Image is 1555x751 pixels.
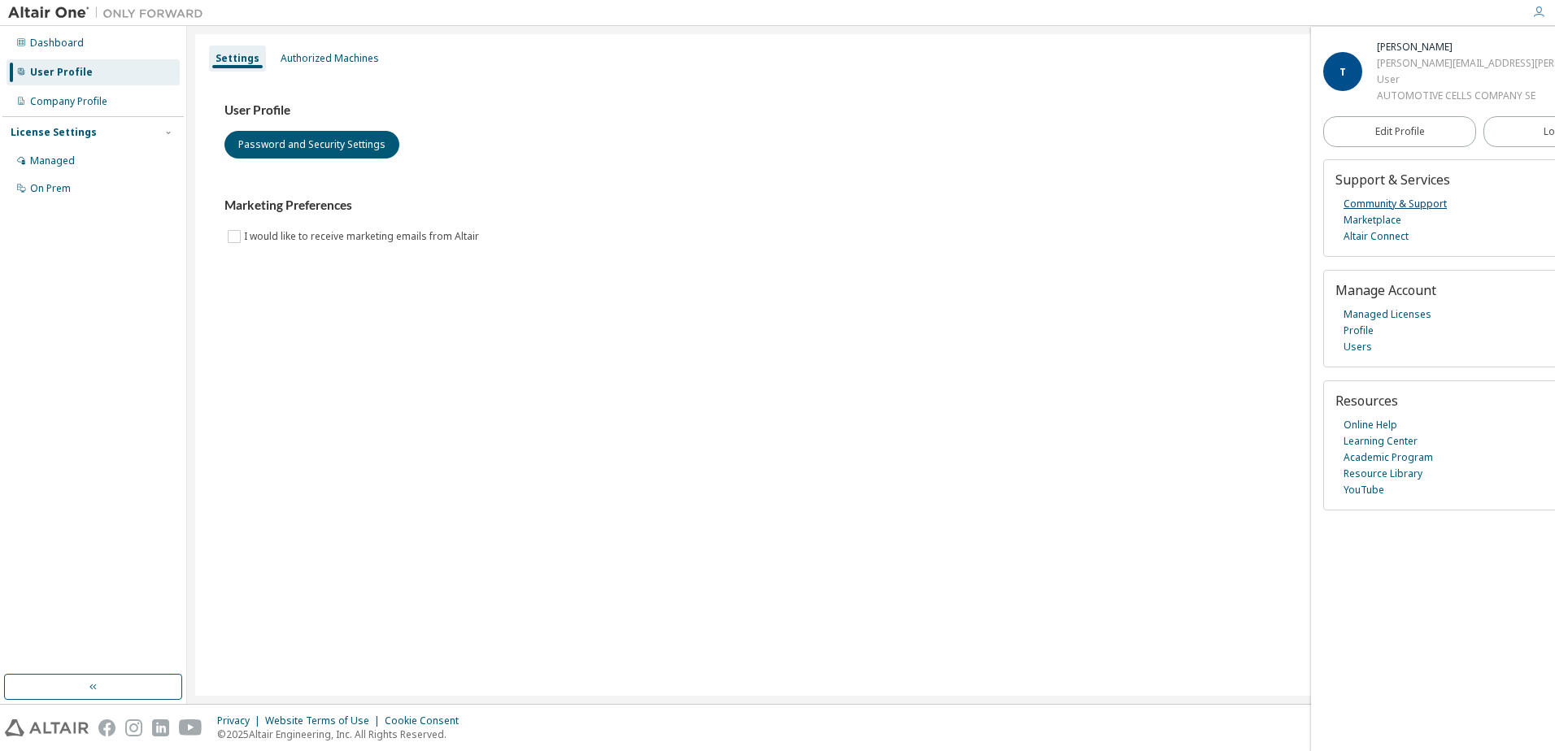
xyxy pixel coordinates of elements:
[216,52,259,65] div: Settings
[1335,171,1450,189] span: Support & Services
[224,198,1518,214] h3: Marketing Preferences
[1375,125,1425,138] span: Edit Profile
[1344,228,1409,245] a: Altair Connect
[265,714,385,727] div: Website Terms of Use
[30,37,84,50] div: Dashboard
[30,182,71,195] div: On Prem
[152,719,169,736] img: linkedin.svg
[30,66,93,79] div: User Profile
[1339,65,1346,79] span: T
[1344,196,1447,212] a: Community & Support
[11,126,97,139] div: License Settings
[1344,449,1433,466] a: Academic Program
[8,5,211,21] img: Altair One
[224,131,399,158] button: Password and Security Settings
[217,727,468,741] p: © 2025 Altair Engineering, Inc. All Rights Reserved.
[1335,392,1398,410] span: Resources
[125,719,142,736] img: instagram.svg
[1344,417,1397,433] a: Online Help
[1344,323,1374,339] a: Profile
[30,154,75,167] div: Managed
[281,52,379,65] div: Authorized Machines
[30,95,107,108] div: Company Profile
[98,719,115,736] img: facebook.svg
[1323,116,1476,147] a: Edit Profile
[179,719,203,736] img: youtube.svg
[5,719,89,736] img: altair_logo.svg
[1335,281,1436,299] span: Manage Account
[244,227,482,246] label: I would like to receive marketing emails from Altair
[1344,482,1384,498] a: YouTube
[1344,433,1418,449] a: Learning Center
[217,714,265,727] div: Privacy
[1344,339,1372,355] a: Users
[385,714,468,727] div: Cookie Consent
[224,102,1518,119] h3: User Profile
[1344,212,1401,228] a: Marketplace
[1344,466,1422,482] a: Resource Library
[1344,306,1431,323] a: Managed Licenses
